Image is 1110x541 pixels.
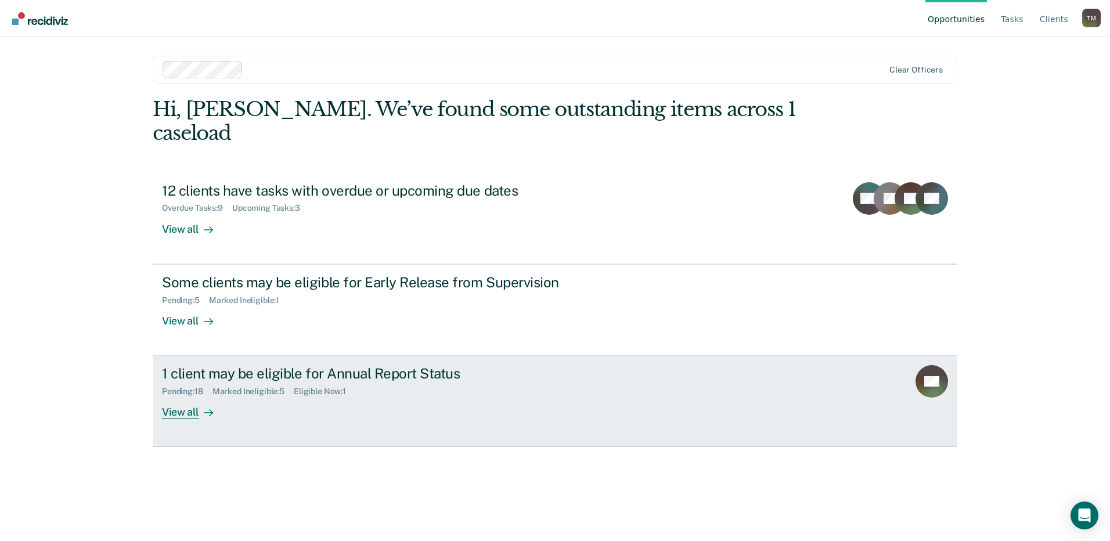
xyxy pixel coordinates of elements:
[162,305,227,327] div: View all
[294,387,355,396] div: Eligible Now : 1
[1071,502,1098,529] div: Open Intercom Messenger
[153,264,957,356] a: Some clients may be eligible for Early Release from SupervisionPending:5Marked Ineligible:1View all
[162,274,570,291] div: Some clients may be eligible for Early Release from Supervision
[162,387,212,396] div: Pending : 18
[153,98,797,145] div: Hi, [PERSON_NAME]. We’ve found some outstanding items across 1 caseload
[232,203,309,213] div: Upcoming Tasks : 3
[212,387,294,396] div: Marked Ineligible : 5
[153,356,957,447] a: 1 client may be eligible for Annual Report StatusPending:18Marked Ineligible:5Eligible Now:1View all
[162,365,570,382] div: 1 client may be eligible for Annual Report Status
[1082,9,1101,27] div: T M
[162,396,227,419] div: View all
[162,213,227,236] div: View all
[1082,9,1101,27] button: Profile dropdown button
[162,295,209,305] div: Pending : 5
[153,173,957,264] a: 12 clients have tasks with overdue or upcoming due datesOverdue Tasks:9Upcoming Tasks:3View all
[162,203,232,213] div: Overdue Tasks : 9
[162,182,570,199] div: 12 clients have tasks with overdue or upcoming due dates
[12,12,68,25] img: Recidiviz
[889,65,943,75] div: Clear officers
[209,295,289,305] div: Marked Ineligible : 1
